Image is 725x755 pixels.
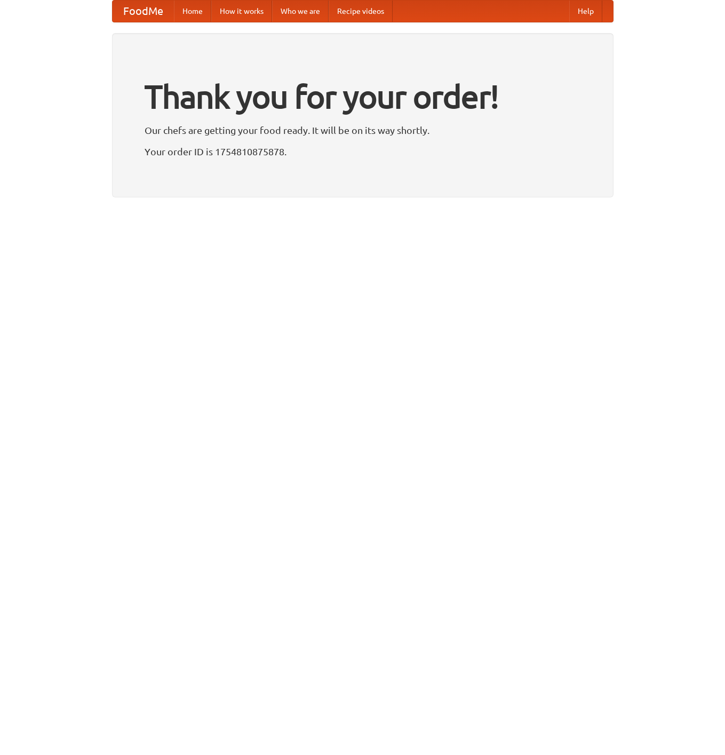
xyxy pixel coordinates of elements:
a: Help [569,1,602,22]
a: Recipe videos [329,1,393,22]
a: How it works [211,1,272,22]
a: Who we are [272,1,329,22]
p: Our chefs are getting your food ready. It will be on its way shortly. [145,122,581,138]
h1: Thank you for your order! [145,71,581,122]
a: Home [174,1,211,22]
a: FoodMe [113,1,174,22]
p: Your order ID is 1754810875878. [145,144,581,160]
